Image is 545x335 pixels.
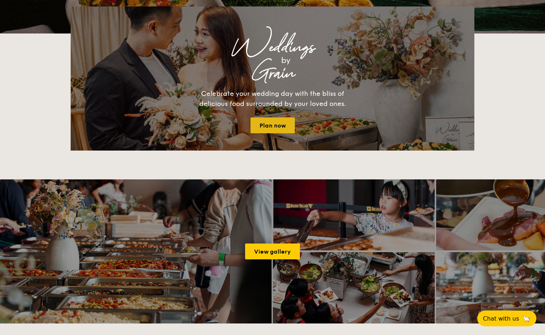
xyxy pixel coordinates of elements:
[134,67,411,80] div: Grain
[134,41,411,54] div: Weddings
[483,315,519,322] span: Chat with us
[161,54,411,67] div: by
[522,314,531,323] span: 🦙
[251,117,295,133] a: Plan now
[191,89,354,109] div: Celebrate your wedding day with the bliss of delicious food surrounded by your loved ones.
[245,244,300,259] a: View gallery
[477,311,536,326] button: Chat with us🦙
